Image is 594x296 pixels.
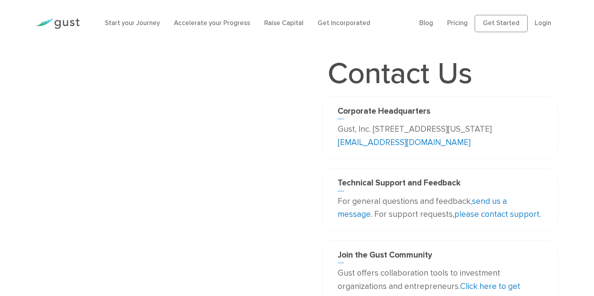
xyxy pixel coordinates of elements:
[318,19,370,27] a: Get Incorporated
[264,19,303,27] a: Raise Capital
[535,19,551,27] a: Login
[475,15,528,32] a: Get Started
[419,19,433,27] a: Blog
[322,59,478,89] h1: Contact Us
[174,19,250,27] a: Accelerate your Progress
[338,178,543,191] h3: Technical Support and Feedback
[338,123,543,149] p: Gust, Inc. [STREET_ADDRESS][US_STATE]
[338,195,543,221] p: For general questions and feedback, . For support requests, .
[36,18,80,29] img: Gust Logo
[338,138,470,147] a: [EMAIL_ADDRESS][DOMAIN_NAME]
[338,106,543,119] h3: Corporate Headquarters
[447,19,468,27] a: Pricing
[454,209,539,219] a: please contact support
[105,19,160,27] a: Start your Journey
[338,250,543,263] h3: Join the Gust Community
